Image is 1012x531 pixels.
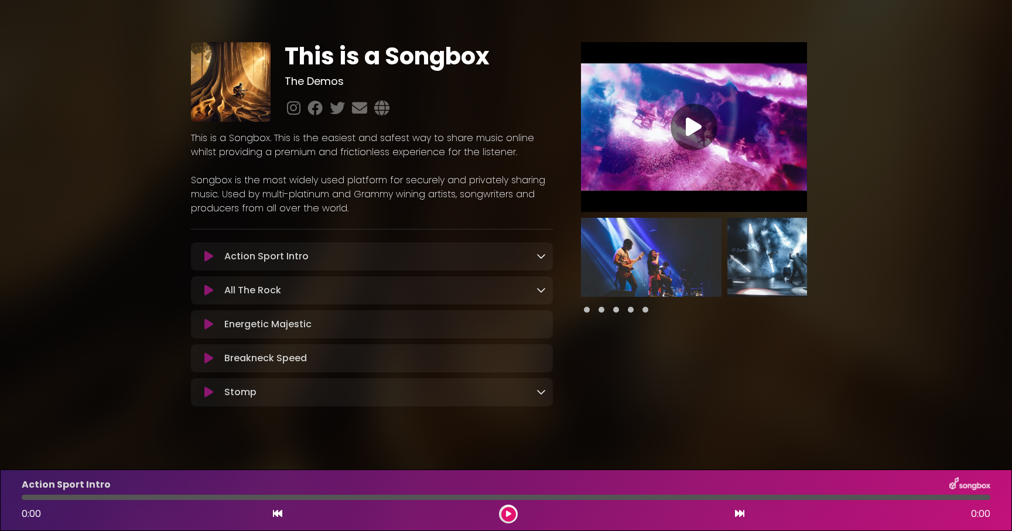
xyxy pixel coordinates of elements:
[285,75,552,88] h3: The Demos
[224,385,257,399] p: Stomp
[191,173,553,215] p: Songbox is the most widely used platform for securely and privately sharing music. Used by multi-...
[581,218,722,297] img: VGKDuGESIqn1OmxWBYqA
[191,42,271,122] img: aCQhYPbzQtmD8pIHw81E
[224,249,309,263] p: Action Sport Intro
[224,351,307,365] p: Breakneck Speed
[727,218,868,297] img: 5SBxY6KGTbm7tdT8d3UB
[224,283,281,297] p: All The Rock
[285,42,552,70] h1: This is a Songbox
[224,317,312,331] p: Energetic Majestic
[191,131,553,159] p: This is a Songbox. This is the easiest and safest way to share music online whilst providing a pr...
[581,42,807,212] img: Video Thumbnail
